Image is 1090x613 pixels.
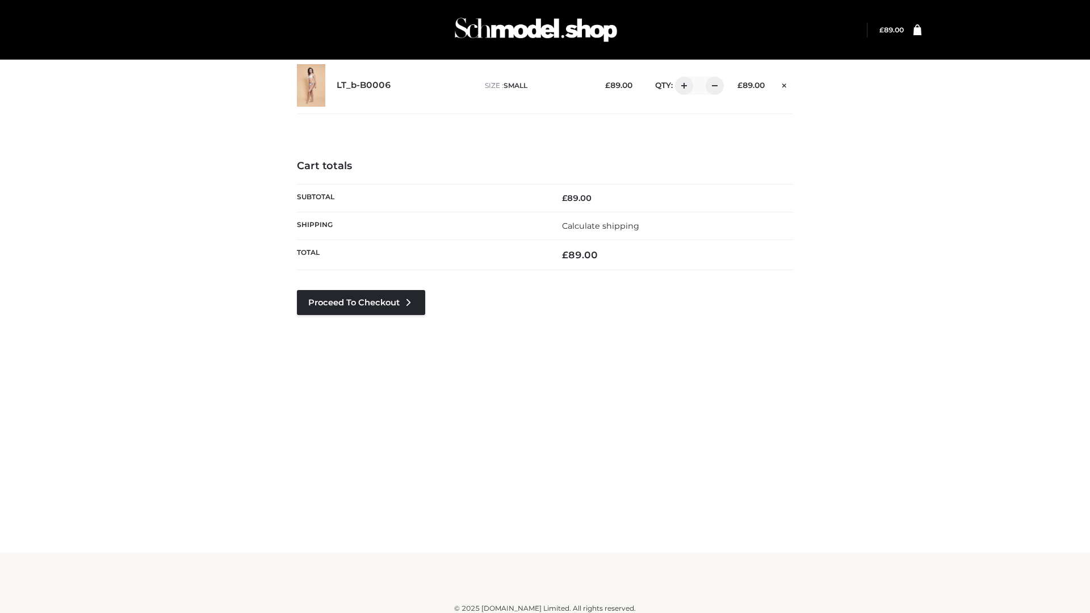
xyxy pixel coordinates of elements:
div: QTY: [644,77,720,95]
th: Subtotal [297,184,545,212]
p: size : [485,81,588,91]
span: £ [562,249,568,261]
a: £89.00 [879,26,904,34]
a: Calculate shipping [562,221,639,231]
bdi: 89.00 [562,193,592,203]
th: Total [297,240,545,270]
img: LT_b-B0006 - SMALL [297,64,325,107]
span: £ [605,81,610,90]
bdi: 89.00 [605,81,632,90]
span: £ [879,26,884,34]
bdi: 89.00 [879,26,904,34]
a: Remove this item [776,77,793,91]
a: LT_b-B0006 [337,80,391,91]
th: Shipping [297,212,545,240]
bdi: 89.00 [562,249,598,261]
span: £ [737,81,743,90]
h4: Cart totals [297,160,793,173]
span: SMALL [504,81,527,90]
img: Schmodel Admin 964 [451,7,621,52]
bdi: 89.00 [737,81,765,90]
span: £ [562,193,567,203]
a: Proceed to Checkout [297,290,425,315]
